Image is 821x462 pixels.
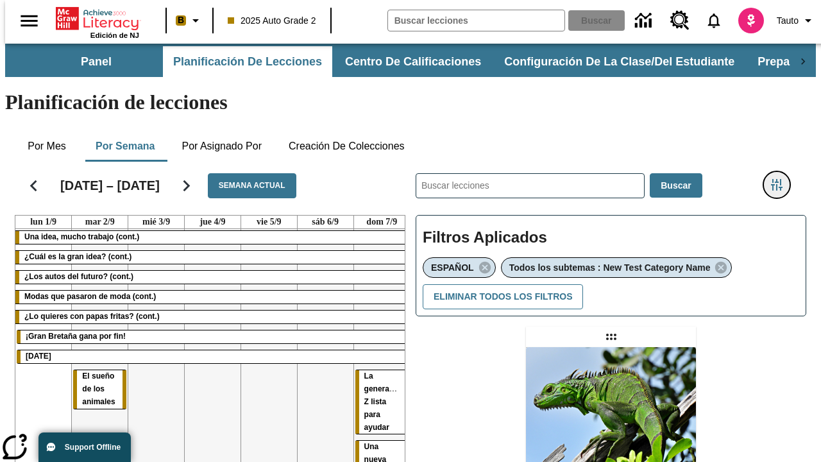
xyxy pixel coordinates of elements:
span: ¿Lo quieres con papas fritas? (cont.) [24,312,160,321]
span: El sueño de los animales [82,372,115,406]
span: Una idea, mucho trabajo (cont.) [24,232,139,241]
img: avatar image [738,8,764,33]
a: 2 de septiembre de 2025 [83,216,117,228]
div: ¡Gran Bretaña gana por fin! [17,330,409,343]
a: Notificaciones [697,4,731,37]
div: El sueño de los animales [73,370,126,409]
h2: Filtros Aplicados [423,222,799,253]
span: 2025 Auto Grade 2 [228,14,316,28]
button: Eliminar todos los filtros [423,284,583,309]
a: 6 de septiembre de 2025 [309,216,341,228]
span: B [178,12,184,28]
button: Menú lateral de filtros [764,172,790,198]
input: Buscar lecciones [416,174,644,198]
div: Modas que pasaron de moda (cont.) [15,291,410,304]
div: Subbarra de navegación [5,44,816,77]
button: Abrir el menú lateral [10,2,48,40]
span: Edición de NJ [90,31,139,39]
button: Panel [32,46,160,77]
button: Por mes [15,131,79,162]
button: Regresar [17,169,50,202]
button: Semana actual [208,173,296,198]
h1: Planificación de lecciones [5,90,816,114]
div: Una idea, mucho trabajo (cont.) [15,231,410,244]
span: Modas que pasaron de moda (cont.) [24,292,156,301]
div: ¿Cuál es la gran idea? (cont.) [15,251,410,264]
div: Portada [56,4,139,39]
div: ¿Los autos del futuro? (cont.) [15,271,410,284]
div: Día del Trabajo [17,350,409,363]
a: 5 de septiembre de 2025 [254,216,284,228]
span: ¡Gran Bretaña gana por fin! [26,332,126,341]
input: Buscar campo [388,10,564,31]
a: Centro de información [627,3,663,38]
span: ¿Los autos del futuro? (cont.) [24,272,133,281]
div: Filtros Aplicados [416,215,806,316]
a: Portada [56,6,139,31]
a: 4 de septiembre de 2025 [197,216,228,228]
button: Support Offline [38,432,131,462]
button: Por asignado por [171,131,272,162]
span: Support Offline [65,443,121,452]
button: Boost El color de la clase es anaranjado claro. Cambiar el color de la clase. [171,9,208,32]
span: La generación Z lista para ayudar [364,372,405,432]
button: Por semana [85,131,165,162]
h2: [DATE] – [DATE] [60,178,160,193]
span: Tauto [777,14,799,28]
div: Subbarra de navegación [31,46,790,77]
span: Todos los subtemas : New Test Category Name [509,262,711,273]
a: 3 de septiembre de 2025 [140,216,173,228]
span: ESPAÑOL [431,262,474,273]
button: Seguir [170,169,203,202]
button: Configuración de la clase/del estudiante [494,46,745,77]
div: Pestañas siguientes [790,46,816,77]
a: 7 de septiembre de 2025 [364,216,400,228]
div: Eliminar Todos los subtemas : New Test Category Name el ítem seleccionado del filtro [501,257,732,278]
button: Buscar [650,173,702,198]
span: Día del Trabajo [26,352,51,361]
button: Perfil/Configuración [772,9,821,32]
button: Centro de calificaciones [335,46,491,77]
button: Escoja un nuevo avatar [731,4,772,37]
button: Planificación de lecciones [163,46,332,77]
a: 1 de septiembre de 2025 [28,216,59,228]
a: Centro de recursos, Se abrirá en una pestaña nueva. [663,3,697,38]
span: ¿Cuál es la gran idea? (cont.) [24,252,131,261]
div: ¿Lo quieres con papas fritas? (cont.) [15,311,410,323]
button: Creación de colecciones [278,131,415,162]
div: La generación Z lista para ayudar [355,370,409,434]
div: Lección arrastrable: Lluvia de iguanas [601,327,622,347]
div: Eliminar ESPAÑOL el ítem seleccionado del filtro [423,257,496,278]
